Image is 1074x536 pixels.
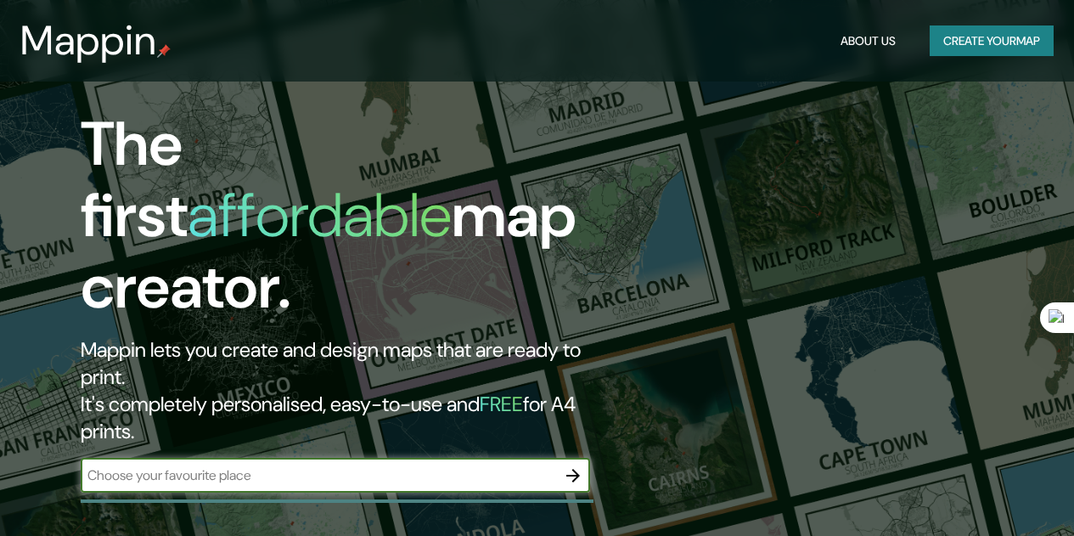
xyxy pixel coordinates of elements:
[480,391,523,417] h5: FREE
[81,465,556,485] input: Choose your favourite place
[157,44,171,58] img: mappin-pin
[188,176,452,255] h1: affordable
[834,25,902,57] button: About Us
[930,25,1054,57] button: Create yourmap
[81,336,618,445] h2: Mappin lets you create and design maps that are ready to print. It's completely personalised, eas...
[81,109,618,336] h1: The first map creator.
[20,17,157,65] h3: Mappin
